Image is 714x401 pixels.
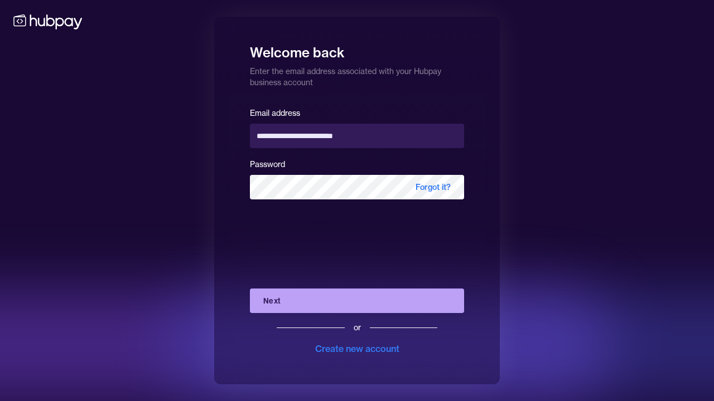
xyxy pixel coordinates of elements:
h1: Welcome back [250,37,464,61]
span: Forgot it? [402,175,464,199]
div: or [354,322,361,333]
label: Email address [250,108,300,118]
label: Password [250,159,285,169]
p: Enter the email address associated with your Hubpay business account [250,61,464,88]
div: Create new account [315,342,399,355]
button: Next [250,288,464,313]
